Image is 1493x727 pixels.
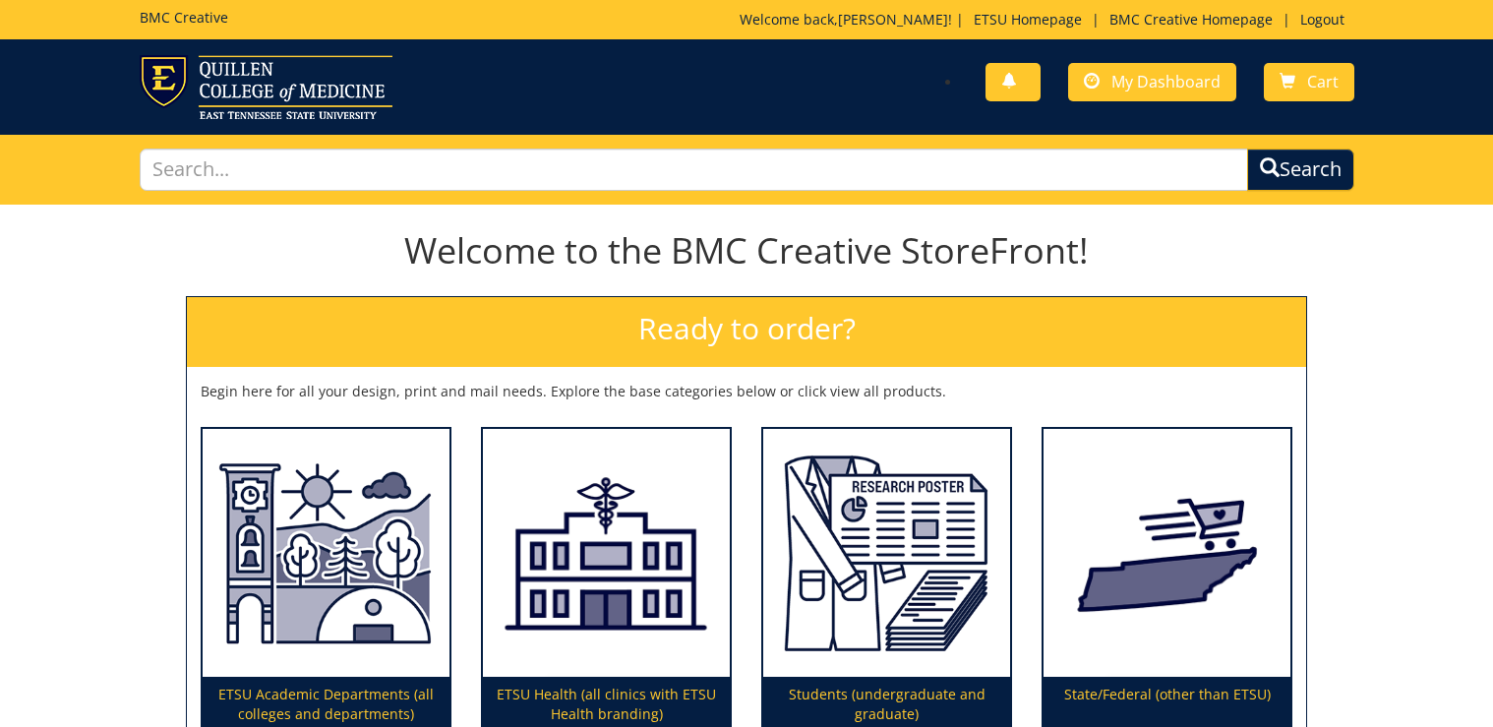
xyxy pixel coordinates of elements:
[483,429,730,678] img: ETSU Health (all clinics with ETSU Health branding)
[203,429,449,678] img: ETSU Academic Departments (all colleges and departments)
[1264,63,1354,101] a: Cart
[140,149,1248,191] input: Search...
[740,10,1354,30] p: Welcome back, ! | | |
[186,231,1307,271] h1: Welcome to the BMC Creative StoreFront!
[1307,71,1339,92] span: Cart
[964,10,1092,29] a: ETSU Homepage
[140,10,228,25] h5: BMC Creative
[201,382,1292,401] p: Begin here for all your design, print and mail needs. Explore the base categories below or click ...
[1044,429,1290,678] img: State/Federal (other than ETSU)
[838,10,948,29] a: [PERSON_NAME]
[140,55,392,119] img: ETSU logo
[1100,10,1283,29] a: BMC Creative Homepage
[763,429,1010,678] img: Students (undergraduate and graduate)
[1068,63,1236,101] a: My Dashboard
[187,297,1306,367] h2: Ready to order?
[1111,71,1221,92] span: My Dashboard
[1290,10,1354,29] a: Logout
[1247,149,1354,191] button: Search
